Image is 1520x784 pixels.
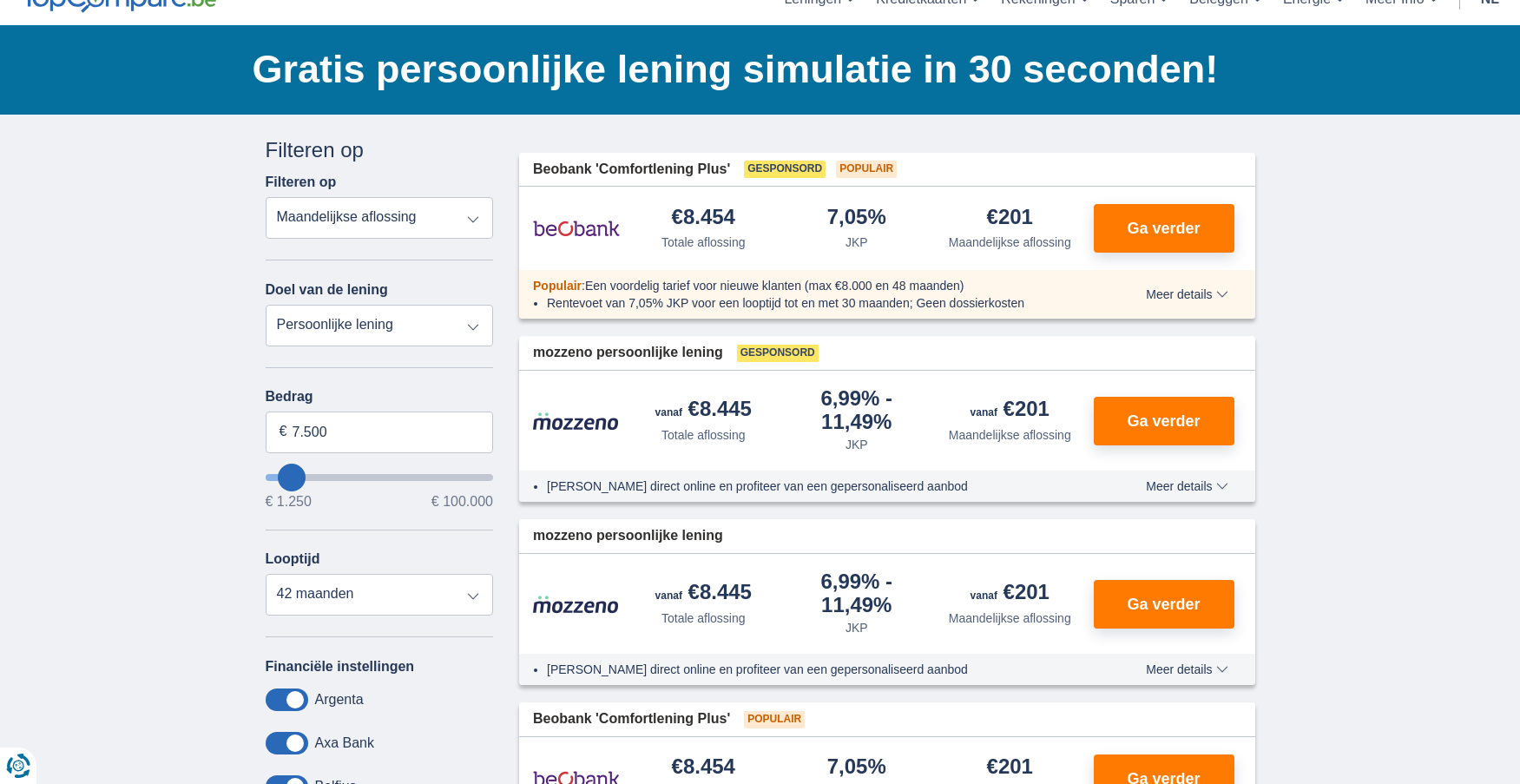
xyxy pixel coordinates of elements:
[280,422,287,442] span: €
[1127,596,1200,612] span: Ga verder
[533,526,723,546] span: mozzeno persoonlijke lening
[266,175,337,190] label: Filteren op
[533,279,582,293] span: Populair
[533,709,730,729] span: Beobank 'Comfortlening Plus'
[827,756,886,780] div: 7,05%
[266,389,494,405] label: Bedrag
[266,282,388,298] label: Doel van de lening
[672,756,735,780] div: €8.454
[655,582,752,606] div: €8.445
[266,135,494,165] div: Filteren op
[827,207,886,230] div: 7,05%
[315,735,374,751] label: Axa Bank
[1094,397,1234,445] button: Ga verder
[1127,413,1200,429] span: Ga verder
[533,343,723,363] span: mozzeno persoonlijke lening
[672,207,735,230] div: €8.454
[315,692,364,708] label: Argenta
[971,582,1050,606] div: €201
[266,495,312,509] span: € 1.250
[744,711,805,728] span: Populair
[547,478,1082,495] li: [PERSON_NAME] direct online en profiteer van een gepersonaliseerd aanbod
[949,609,1071,627] div: Maandelijkse aflossing
[533,412,620,431] img: product.pl.alt Mozzeno
[519,277,1096,294] div: :
[1146,288,1227,300] span: Meer details
[737,345,819,362] span: Gesponsord
[266,551,320,567] label: Looptijd
[266,659,415,675] label: Financiële instellingen
[987,756,1033,780] div: €201
[949,234,1071,251] div: Maandelijkse aflossing
[585,279,964,293] span: Een voordelig tarief voor nieuwe klanten (max €8.000 en 48 maanden)
[744,161,826,178] span: Gesponsord
[661,609,746,627] div: Totale aflossing
[836,161,897,178] span: Populair
[1094,204,1234,253] button: Ga verder
[533,160,730,180] span: Beobank 'Comfortlening Plus'
[1094,580,1234,629] button: Ga verder
[533,595,620,614] img: product.pl.alt Mozzeno
[787,571,927,616] div: 6,99%
[987,207,1033,230] div: €201
[1146,663,1227,675] span: Meer details
[1133,662,1240,676] button: Meer details
[1127,221,1200,236] span: Ga verder
[266,474,494,481] input: wantToBorrow
[661,426,746,444] div: Totale aflossing
[1146,480,1227,492] span: Meer details
[846,234,868,251] div: JKP
[661,234,746,251] div: Totale aflossing
[547,294,1082,312] li: Rentevoet van 7,05% JKP voor een looptijd tot en met 30 maanden; Geen dossierkosten
[846,436,868,453] div: JKP
[1133,287,1240,301] button: Meer details
[846,619,868,636] div: JKP
[253,43,1255,96] h1: Gratis persoonlijke lening simulatie in 30 seconden!
[1133,479,1240,493] button: Meer details
[547,661,1082,678] li: [PERSON_NAME] direct online en profiteer van een gepersonaliseerd aanbod
[787,388,927,432] div: 6,99%
[431,495,493,509] span: € 100.000
[533,207,620,250] img: product.pl.alt Beobank
[655,399,752,423] div: €8.445
[971,399,1050,423] div: €201
[949,426,1071,444] div: Maandelijkse aflossing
